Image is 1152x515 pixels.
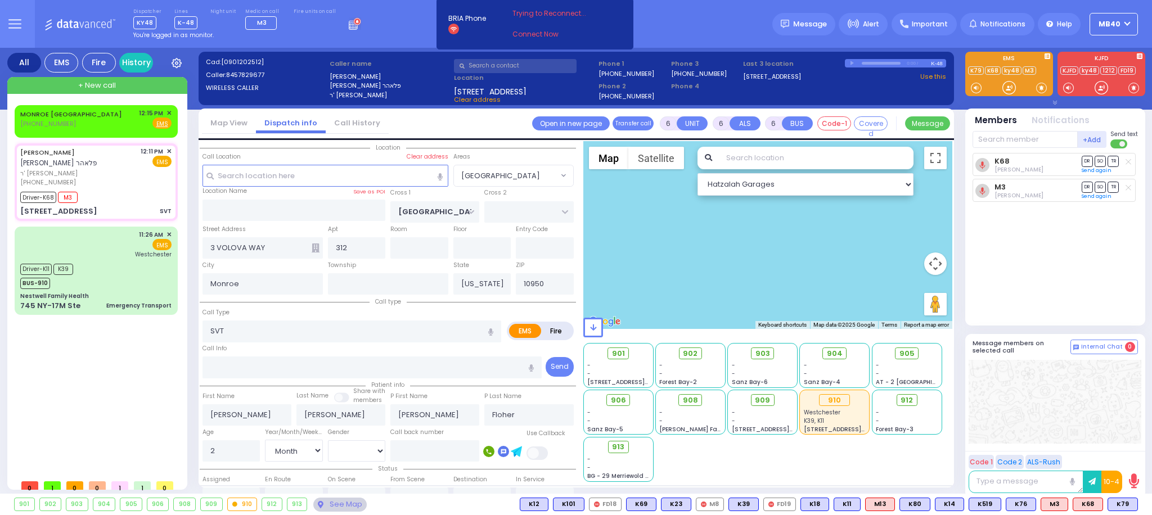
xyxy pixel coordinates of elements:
[659,417,663,425] span: -
[965,56,1053,64] label: EMS
[262,498,282,511] div: 912
[804,408,840,417] span: Westchester
[202,344,227,353] label: Call Info
[920,72,946,82] a: Use this
[133,16,156,29] span: KY48
[206,83,326,93] label: WIRELESS CALLER
[78,80,116,91] span: + New call
[201,498,222,511] div: 909
[453,165,574,186] span: BLOOMING GROVE
[899,498,930,511] div: BLS
[994,183,1006,191] a: M3
[661,498,691,511] div: BLS
[683,395,698,406] span: 908
[58,192,78,203] span: M3
[1025,455,1062,469] button: ALS-Rush
[1101,471,1122,493] button: 10-4
[671,82,740,91] span: Phone 4
[106,301,172,310] div: Emergency Transport
[174,8,197,15] label: Lines
[996,455,1024,469] button: Code 2
[509,324,542,338] label: EMS
[1023,66,1036,75] a: M3
[804,425,910,433] span: [STREET_ADDRESS][PERSON_NAME]
[598,59,667,69] span: Phone 1
[1082,167,1111,174] a: Send again
[44,481,61,490] span: 1
[454,95,501,104] span: Clear address
[935,498,964,511] div: K14
[612,348,625,359] span: 901
[228,498,257,511] div: 910
[1041,498,1068,511] div: ALS
[1125,342,1135,352] span: 0
[166,109,172,118] span: ✕
[1060,66,1078,75] a: KJFD
[732,425,838,433] span: [STREET_ADDRESS][PERSON_NAME]
[296,391,328,400] label: Last Name
[202,392,235,401] label: First Name
[728,498,759,511] div: BLS
[44,17,119,31] img: Logo
[994,165,1043,174] span: Isaac Herskovits
[1082,182,1093,192] span: DR
[133,8,161,15] label: Dispatcher
[1073,345,1079,350] img: comment-alt.png
[1073,498,1103,511] div: K68
[541,324,572,338] label: Fire
[732,417,735,425] span: -
[370,297,407,306] span: Call type
[202,225,246,234] label: Street Address
[20,119,76,128] span: [PHONE_NUMBER]
[876,378,959,386] span: AT - 2 [GEOGRAPHIC_DATA]
[905,116,950,130] button: Message
[520,498,548,511] div: BLS
[370,143,406,152] span: Location
[732,369,735,378] span: -
[390,428,444,437] label: Call back number
[969,498,1001,511] div: BLS
[20,158,97,168] span: [PERSON_NAME] פלאהר
[854,116,888,130] button: Covered
[912,19,948,29] span: Important
[834,498,861,511] div: K11
[202,152,241,161] label: Call Location
[82,53,116,73] div: Fire
[598,82,667,91] span: Phone 2
[594,502,600,507] img: red-radio-icon.svg
[206,70,326,80] label: Caller:
[512,8,601,19] span: Trying to Reconnect...
[390,188,411,197] label: Cross 1
[156,481,173,490] span: 0
[21,481,38,490] span: 0
[454,59,577,73] input: Search a contact
[294,8,336,15] label: Fire units on call
[626,498,656,511] div: BLS
[532,116,610,130] a: Open in new page
[763,498,796,511] div: FD19
[994,191,1043,200] span: Chananya Indig
[924,252,947,275] button: Map camera controls
[587,369,591,378] span: -
[20,110,122,119] a: MONROE [GEOGRAPHIC_DATA]
[553,498,584,511] div: K101
[1057,56,1145,64] label: KJFD
[755,348,770,359] span: 903
[390,475,425,484] label: From Scene
[206,57,326,67] label: Cad:
[768,502,774,507] img: red-radio-icon.svg
[226,70,264,79] span: 8457829677
[587,408,591,417] span: -
[202,308,229,317] label: Call Type
[66,481,83,490] span: 0
[973,131,1078,148] input: Search member
[659,408,663,417] span: -
[863,19,879,29] span: Alert
[330,59,450,69] label: Caller name
[626,498,656,511] div: K69
[980,19,1025,29] span: Notifications
[520,498,548,511] div: K12
[677,116,708,130] button: UNIT
[407,152,448,161] label: Clear address
[89,481,106,490] span: 0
